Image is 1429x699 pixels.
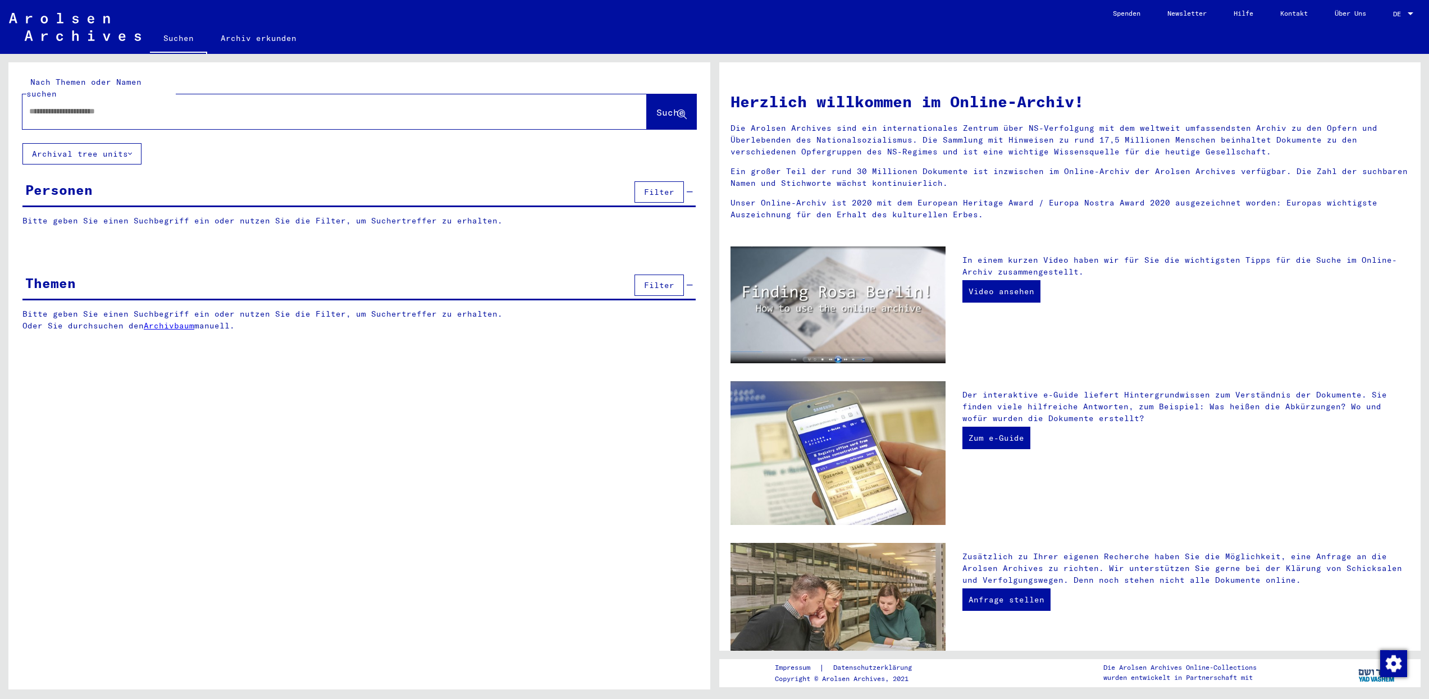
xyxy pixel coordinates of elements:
p: Zusätzlich zu Ihrer eigenen Recherche haben Sie die Möglichkeit, eine Anfrage an die Arolsen Arch... [962,551,1409,586]
h1: Herzlich willkommen im Online-Archiv! [731,90,1410,113]
a: Video ansehen [962,280,1040,303]
div: Themen [25,273,76,293]
a: Impressum [775,662,819,674]
p: Bitte geben Sie einen Suchbegriff ein oder nutzen Sie die Filter, um Suchertreffer zu erhalten. [22,215,696,227]
div: Personen [25,180,93,200]
p: Der interaktive e-Guide liefert Hintergrundwissen zum Verständnis der Dokumente. Sie finden viele... [962,389,1409,424]
div: | [775,662,925,674]
span: Filter [644,280,674,290]
span: Filter [644,187,674,197]
p: Die Arolsen Archives sind ein internationales Zentrum über NS-Verfolgung mit dem weltweit umfasse... [731,122,1410,158]
img: yv_logo.png [1356,659,1398,687]
img: video.jpg [731,246,946,363]
p: wurden entwickelt in Partnerschaft mit [1103,673,1257,683]
a: Archivbaum [144,321,194,331]
p: Copyright © Arolsen Archives, 2021 [775,674,925,684]
a: Suchen [150,25,207,54]
div: Zustimmung ändern [1380,650,1407,677]
a: Archiv erkunden [207,25,310,52]
a: Zum e-Guide [962,427,1030,449]
p: Unser Online-Archiv ist 2020 mit dem European Heritage Award / Europa Nostra Award 2020 ausgezeic... [731,197,1410,221]
img: Zustimmung ändern [1380,650,1407,677]
button: Suche [647,94,696,129]
button: Archival tree units [22,143,141,165]
p: In einem kurzen Video haben wir für Sie die wichtigsten Tipps für die Suche im Online-Archiv zusa... [962,254,1409,278]
button: Filter [634,275,684,296]
p: Ein großer Teil der rund 30 Millionen Dokumente ist inzwischen im Online-Archiv der Arolsen Archi... [731,166,1410,189]
span: Suche [656,107,684,118]
a: Anfrage stellen [962,588,1051,611]
p: Bitte geben Sie einen Suchbegriff ein oder nutzen Sie die Filter, um Suchertreffer zu erhalten. O... [22,308,696,332]
button: Filter [634,181,684,203]
img: Arolsen_neg.svg [9,13,141,41]
a: Datenschutzerklärung [824,662,925,674]
p: Die Arolsen Archives Online-Collections [1103,663,1257,673]
mat-label: Nach Themen oder Namen suchen [26,77,141,99]
span: DE [1393,10,1405,18]
img: eguide.jpg [731,381,946,525]
img: inquiries.jpg [731,543,946,687]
